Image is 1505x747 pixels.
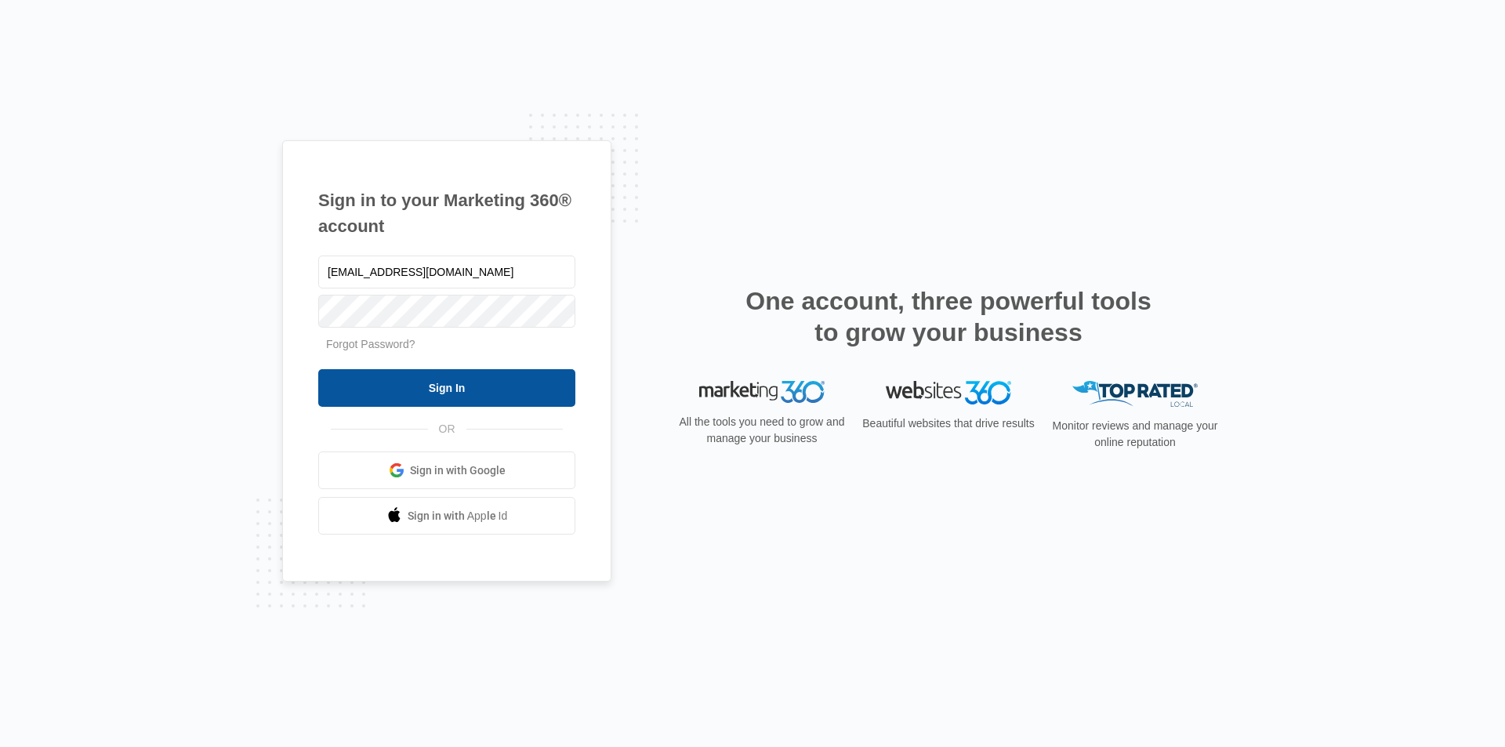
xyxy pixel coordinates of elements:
a: Sign in with Google [318,451,575,489]
a: Forgot Password? [326,338,415,350]
p: Beautiful websites that drive results [861,415,1036,432]
input: Email [318,256,575,288]
img: Websites 360 [886,381,1011,404]
span: OR [428,421,466,437]
p: All the tools you need to grow and manage your business [674,414,850,447]
input: Sign In [318,369,575,407]
img: Top Rated Local [1072,381,1198,407]
h1: Sign in to your Marketing 360® account [318,187,575,239]
img: Marketing 360 [699,381,825,403]
span: Sign in with Apple Id [408,508,508,524]
a: Sign in with Apple Id [318,497,575,535]
p: Monitor reviews and manage your online reputation [1047,418,1223,451]
h2: One account, three powerful tools to grow your business [741,285,1156,348]
span: Sign in with Google [410,462,506,479]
